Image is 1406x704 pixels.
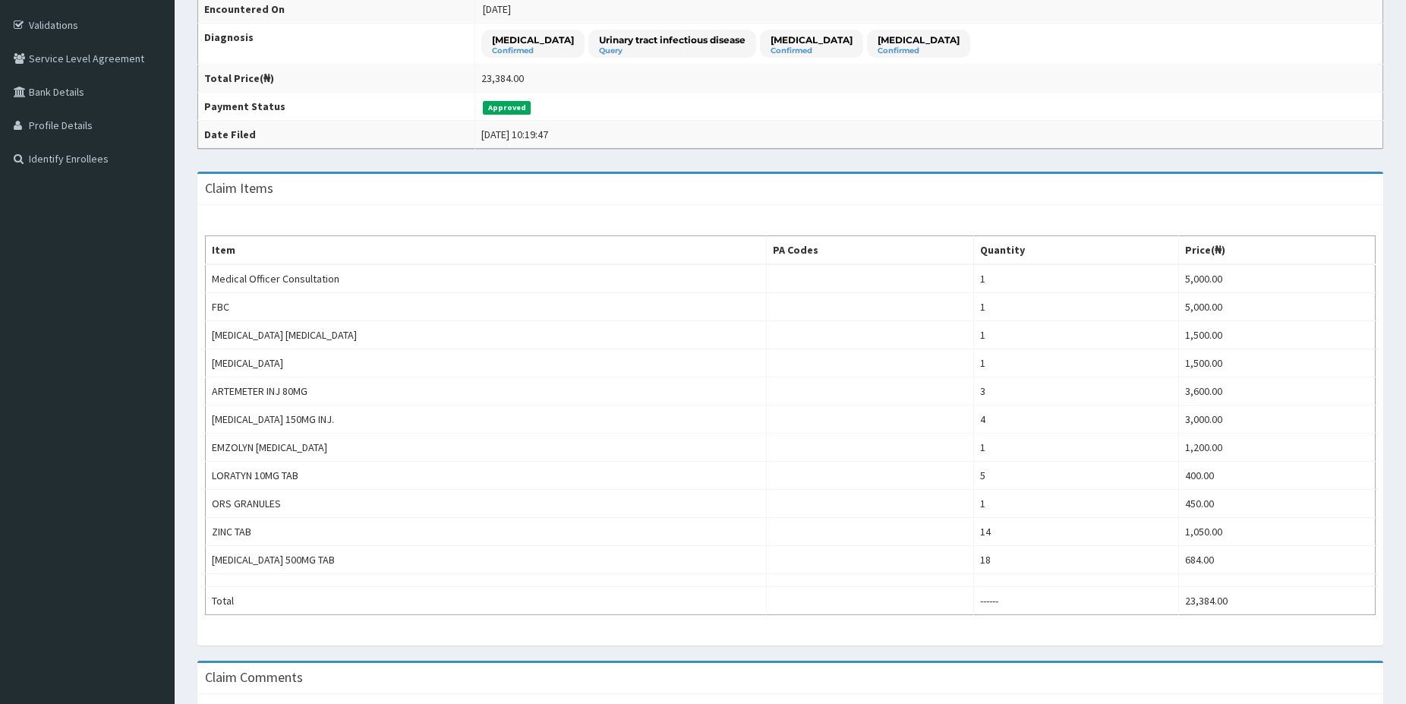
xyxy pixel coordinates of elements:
[205,182,273,195] h3: Claim Items
[771,47,853,55] small: Confirmed
[1178,321,1375,349] td: 1,500.00
[206,321,767,349] td: [MEDICAL_DATA] [MEDICAL_DATA]
[973,293,1178,321] td: 1
[198,24,475,65] th: Diagnosis
[973,349,1178,377] td: 1
[973,377,1178,406] td: 3
[599,47,746,55] small: Query
[492,47,574,55] small: Confirmed
[206,377,767,406] td: ARTEMETER INJ 80MG
[878,33,960,46] p: [MEDICAL_DATA]
[206,490,767,518] td: ORS GRANULES
[599,33,746,46] p: Urinary tract infectious disease
[206,587,767,615] td: Total
[973,518,1178,546] td: 14
[198,65,475,93] th: Total Price(₦)
[973,236,1178,265] th: Quantity
[1178,264,1375,293] td: 5,000.00
[206,406,767,434] td: [MEDICAL_DATA] 150MG INJ.
[206,434,767,462] td: EMZOLYN [MEDICAL_DATA]
[973,434,1178,462] td: 1
[973,264,1178,293] td: 1
[973,490,1178,518] td: 1
[206,349,767,377] td: [MEDICAL_DATA]
[1178,293,1375,321] td: 5,000.00
[1178,490,1375,518] td: 450.00
[771,33,853,46] p: [MEDICAL_DATA]
[1178,236,1375,265] th: Price(₦)
[481,71,524,86] div: 23,384.00
[483,2,511,16] span: [DATE]
[205,671,303,684] h3: Claim Comments
[206,546,767,574] td: [MEDICAL_DATA] 500MG TAB
[1178,349,1375,377] td: 1,500.00
[1178,377,1375,406] td: 3,600.00
[1178,406,1375,434] td: 3,000.00
[481,127,548,142] div: [DATE] 10:19:47
[483,101,531,115] span: Approved
[1178,462,1375,490] td: 400.00
[1178,587,1375,615] td: 23,384.00
[198,121,475,149] th: Date Filed
[1178,518,1375,546] td: 1,050.00
[973,406,1178,434] td: 4
[878,47,960,55] small: Confirmed
[766,236,973,265] th: PA Codes
[206,264,767,293] td: Medical Officer Consultation
[1178,434,1375,462] td: 1,200.00
[206,518,767,546] td: ZINC TAB
[206,462,767,490] td: LORATYN 10MG TAB
[973,462,1178,490] td: 5
[206,236,767,265] th: Item
[973,546,1178,574] td: 18
[973,321,1178,349] td: 1
[492,33,574,46] p: [MEDICAL_DATA]
[198,93,475,121] th: Payment Status
[206,293,767,321] td: FBC
[973,587,1178,615] td: ------
[1178,546,1375,574] td: 684.00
